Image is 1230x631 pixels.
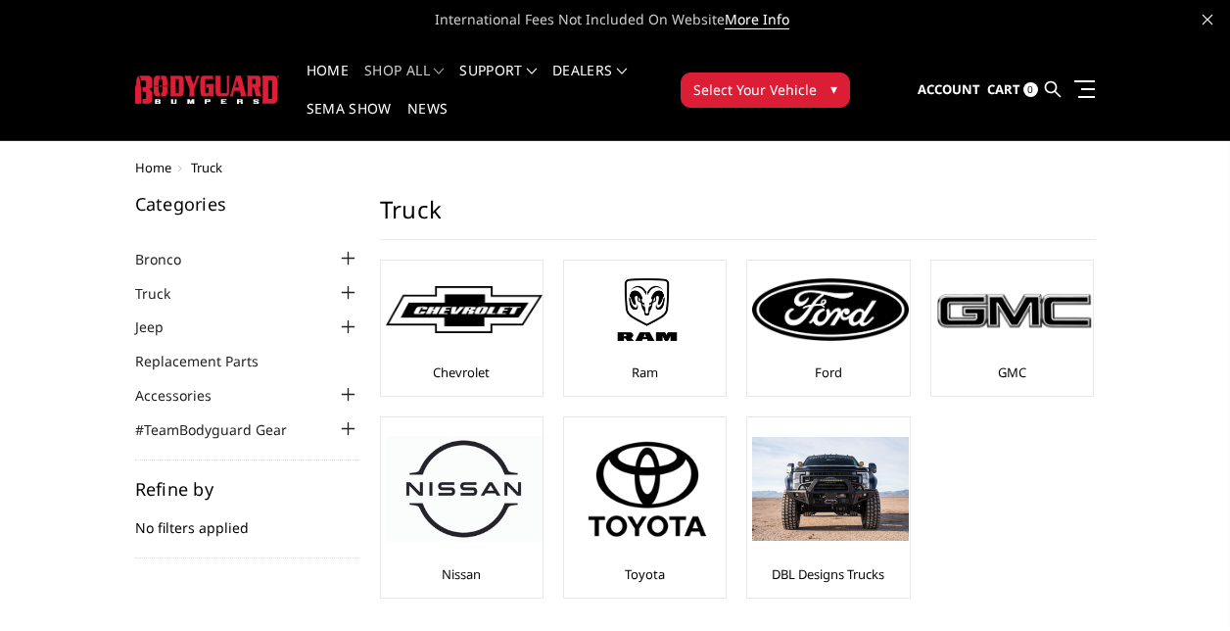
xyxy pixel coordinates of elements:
[725,10,789,29] a: More Info
[459,64,537,102] a: Support
[135,480,360,498] h5: Refine by
[307,64,349,102] a: Home
[307,102,392,140] a: SEMA Show
[552,64,627,102] a: Dealers
[135,351,283,371] a: Replacement Parts
[135,159,171,176] a: Home
[380,195,1096,240] h1: Truck
[998,364,1026,381] a: GMC
[364,64,444,102] a: shop all
[135,480,360,558] div: No filters applied
[987,64,1038,117] a: Cart 0
[918,64,980,117] a: Account
[987,80,1020,98] span: Cart
[135,283,195,304] a: Truck
[1023,82,1038,97] span: 0
[830,78,837,99] span: ▾
[135,195,360,213] h5: Categories
[632,364,658,381] a: Ram
[681,73,850,108] button: Select Your Vehicle
[918,80,980,98] span: Account
[191,159,222,176] span: Truck
[815,364,842,381] a: Ford
[135,249,206,269] a: Bronco
[407,102,448,140] a: News
[135,419,311,440] a: #TeamBodyguard Gear
[135,316,188,337] a: Jeep
[772,565,884,583] a: DBL Designs Trucks
[625,565,665,583] a: Toyota
[433,364,490,381] a: Chevrolet
[135,75,279,104] img: BODYGUARD BUMPERS
[442,565,481,583] a: Nissan
[693,79,817,100] span: Select Your Vehicle
[135,385,236,406] a: Accessories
